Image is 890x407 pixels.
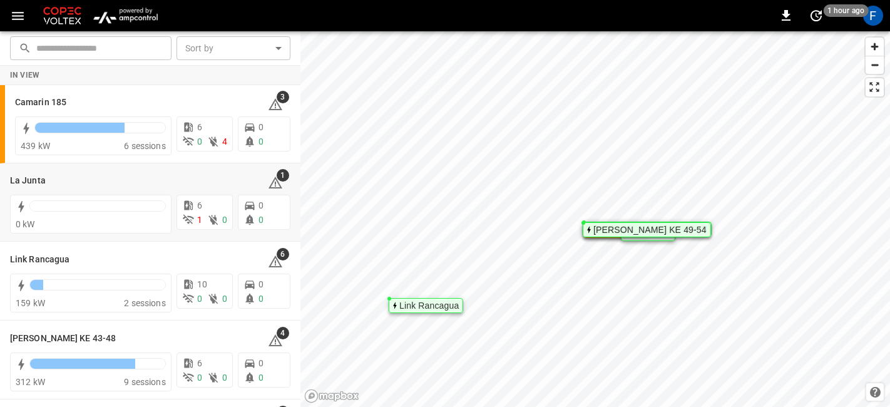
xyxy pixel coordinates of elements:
button: Zoom in [866,38,884,56]
span: 159 kW [16,298,45,308]
span: 0 [258,373,263,383]
span: 0 [258,137,263,147]
span: 4 [277,327,289,339]
h6: La Junta [10,174,46,188]
span: 2 sessions [124,298,166,308]
h6: Loza Colon KE 43-48 [10,332,116,346]
span: 0 [258,122,263,132]
span: 0 [258,358,263,368]
strong: In View [10,71,40,80]
span: 0 [258,200,263,210]
span: 1 [277,169,289,182]
span: 0 [222,215,227,225]
div: Map marker [389,298,463,313]
div: Map marker [583,222,712,237]
div: Map marker [583,222,711,237]
span: 6 [277,248,289,260]
div: [PERSON_NAME] KE 49-54 [593,226,707,234]
span: 0 [197,294,202,304]
span: 312 kW [16,377,45,387]
span: 1 [197,215,202,225]
span: 439 kW [21,141,50,151]
span: 0 [258,279,263,289]
a: Mapbox homepage [304,389,359,403]
span: 6 [197,358,202,368]
img: ampcontrol.io logo [89,4,162,28]
span: 0 [197,137,202,147]
span: 6 [197,122,202,132]
canvas: Map [300,31,890,407]
span: 9 sessions [124,377,166,387]
span: 0 [222,373,227,383]
span: 1 hour ago [824,4,869,17]
button: set refresh interval [806,6,826,26]
div: profile-icon [863,6,883,26]
span: 6 [197,200,202,210]
span: 0 [258,215,263,225]
span: 0 kW [16,219,35,229]
h6: Camarin 185 [15,96,66,110]
span: 4 [222,137,227,147]
img: Customer Logo [41,4,84,28]
span: 6 sessions [124,141,166,151]
span: 0 [222,294,227,304]
span: 0 [197,373,202,383]
span: 0 [258,294,263,304]
span: 3 [277,91,289,103]
div: Link Rancagua [399,302,459,309]
h6: Link Rancagua [10,253,69,267]
button: Zoom out [866,56,884,74]
span: 10 [197,279,207,289]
